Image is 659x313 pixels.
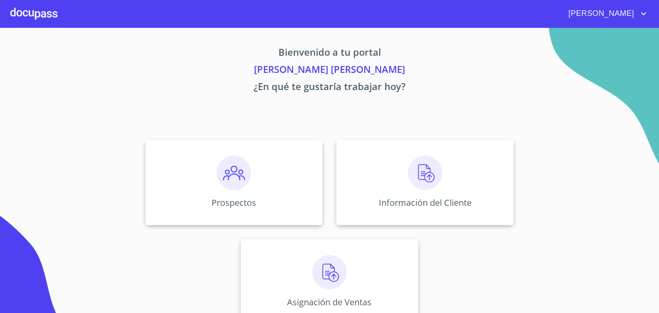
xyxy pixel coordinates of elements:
[312,255,347,289] img: carga.png
[65,62,594,79] p: [PERSON_NAME] [PERSON_NAME]
[287,296,372,308] p: Asignación de Ventas
[217,156,251,190] img: prospectos.png
[65,45,594,62] p: Bienvenido a tu portal
[562,7,638,21] span: [PERSON_NAME]
[562,7,649,21] button: account of current user
[212,197,256,208] p: Prospectos
[65,79,594,96] p: ¿En qué te gustaría trabajar hoy?
[379,197,472,208] p: Información del Cliente
[408,156,442,190] img: carga.png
